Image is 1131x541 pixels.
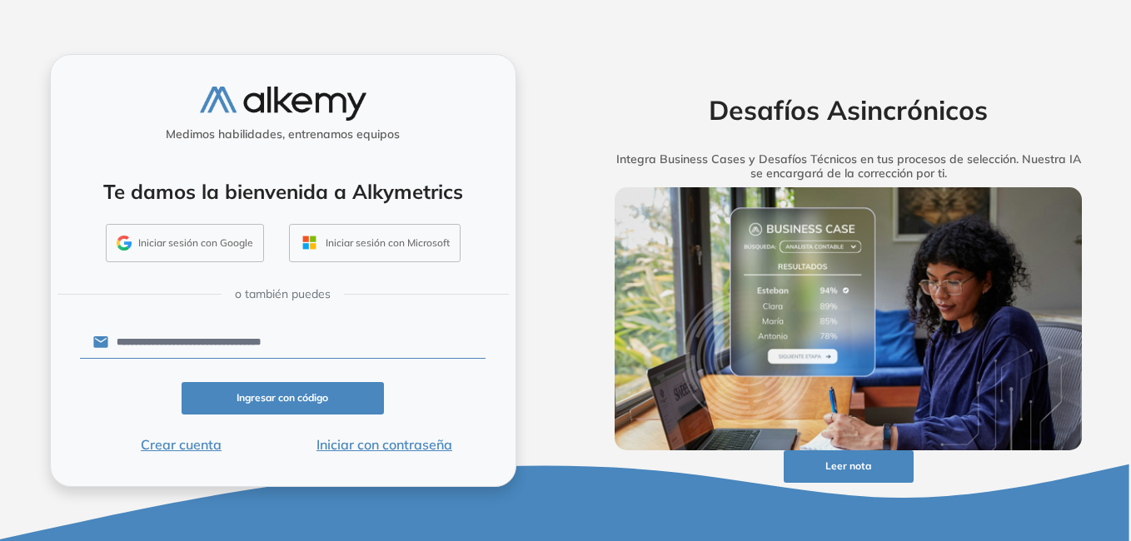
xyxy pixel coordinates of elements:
button: Crear cuenta [80,434,283,454]
button: Leer nota [784,450,914,483]
img: GMAIL_ICON [117,236,132,251]
button: Ingresar con código [182,382,385,414]
img: img-more-info [615,187,1083,450]
button: Iniciar con contraseña [282,434,486,454]
h5: Medimos habilidades, entrenamos equipos [57,127,509,141]
h2: Desafíos Asincrónicos [589,94,1109,126]
span: o también puedes [235,285,331,303]
button: Iniciar sesión con Google [106,224,264,262]
img: logo-alkemy [200,87,366,121]
h4: Te damos la bienvenida a Alkymetrics [72,180,494,204]
h5: Integra Business Cases y Desafíos Técnicos en tus procesos de selección. Nuestra IA se encargará ... [589,152,1109,181]
img: OUTLOOK_ICON [300,233,319,252]
button: Iniciar sesión con Microsoft [289,224,461,262]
